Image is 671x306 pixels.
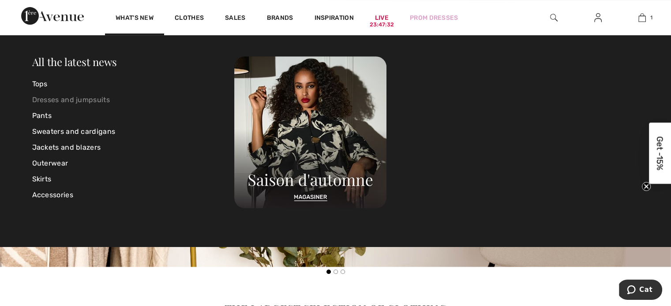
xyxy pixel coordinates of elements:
font: Sweaters and cardigans [32,127,116,136]
a: Pants [32,108,235,124]
a: Prom dresses [410,13,458,22]
font: Outerwear [32,159,68,167]
font: Inspiration [314,14,353,22]
iframe: Opens a widget where you can chat with one of our agents [619,280,662,302]
a: Jackets and blazers [32,140,235,155]
button: Slide 1 [326,269,331,274]
button: Slide 3 [341,269,345,274]
a: Live23:47:32 [375,13,389,22]
font: 23:47:32 [370,21,394,28]
img: My information [594,12,602,23]
div: Get -15%Close teaser [649,122,671,184]
a: Tops [32,76,235,92]
font: Tops [32,80,48,88]
a: All the latest news [32,55,117,69]
font: Accessories [32,191,73,199]
font: Prom dresses [410,14,458,22]
a: Accessories [32,187,235,203]
a: Skirts [32,171,235,187]
a: Log in [587,12,609,23]
font: Jackets and blazers [32,143,101,151]
font: What's new [116,14,154,22]
font: Skirts [32,175,52,183]
font: Dresses and jumpsuits [32,96,110,104]
font: Sales [225,14,246,22]
a: 1 [620,12,664,23]
font: Brands [267,14,293,22]
a: Sales [225,14,246,23]
font: Get -15% [655,136,665,170]
a: Brands [267,14,293,23]
font: Pants [32,111,52,120]
img: My cart [638,12,646,23]
button: Close teaser [642,182,651,191]
img: 1st Avenue [21,7,84,25]
a: Outerwear [32,155,235,171]
button: Slide 2 [334,269,338,274]
font: Clothes [175,14,204,22]
a: Sweaters and cardigans [32,124,235,140]
img: 250825112755_e80b8af1c0156.jpg [234,56,386,208]
font: Live [375,14,389,22]
font: 1 [650,15,652,21]
a: Clothes [175,14,204,23]
a: What's new [116,14,154,23]
a: Dresses and jumpsuits [32,92,235,108]
img: research [550,12,558,23]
